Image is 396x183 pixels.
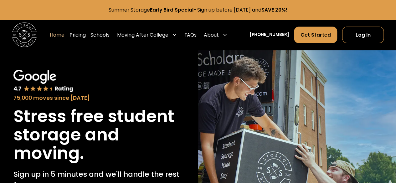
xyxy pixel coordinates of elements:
div: Moving After College [117,31,168,38]
a: Log In [342,27,384,43]
a: FAQs [184,26,197,43]
img: Google 4.7 star rating [13,70,74,93]
h1: Stress free student storage and moving. [13,107,185,162]
a: Summer StorageEarly Bird Special- Sign up before [DATE] andSAVE 20%! [109,7,287,13]
img: Storage Scholars main logo [12,23,37,47]
strong: SAVE 20%! [261,7,287,13]
div: About [204,31,219,38]
a: Pricing [69,26,86,43]
div: 75,000 moves since [DATE] [13,94,185,102]
div: About [201,26,230,43]
a: Home [50,26,64,43]
a: [PHONE_NUMBER] [249,32,289,38]
div: Moving After College [115,26,179,43]
a: Schools [90,26,110,43]
strong: Early Bird Special [150,7,193,13]
a: Get Started [294,27,337,43]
